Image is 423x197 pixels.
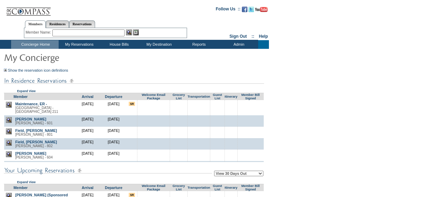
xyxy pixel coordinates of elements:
a: Departure [105,95,122,99]
a: Member Bill Signed [242,93,260,100]
a: Become our fan on Facebook [242,9,247,13]
img: view [6,140,12,146]
img: Show the reservation icon definitions [4,69,7,72]
img: Reservations [133,29,139,35]
a: Welcome Email Package [142,184,165,191]
a: [PERSON_NAME] [15,117,46,121]
img: blank.gif [153,117,154,117]
img: blank.gif [251,117,251,117]
a: Maintenance, ER - [15,102,47,106]
a: Welcome Email Package [142,93,165,100]
img: blank.gif [217,117,218,117]
img: view [6,102,12,108]
img: blank.gif [217,193,218,193]
a: Grocery List [172,184,185,191]
td: [DATE] [101,115,127,127]
a: Transportation [187,95,210,98]
td: [DATE] [75,115,101,127]
a: Members [25,20,46,28]
td: [DATE] [101,161,127,172]
img: blank.gif [251,193,251,193]
img: Subscribe to our YouTube Channel [255,7,268,12]
td: [DATE] [75,100,101,115]
img: subTtlConUpcomingReservatio.gif [4,166,212,175]
a: Help [259,34,268,39]
td: Concierge Home [11,40,59,49]
span: [PERSON_NAME] - 604 [15,155,53,159]
a: Grocery List [172,93,185,100]
img: view [6,151,12,157]
img: view [6,128,12,134]
span: [PERSON_NAME] - 601 [15,121,53,125]
a: Arrival [82,95,94,99]
a: Subscribe to our YouTube Channel [255,9,268,13]
a: Field, [PERSON_NAME] [15,140,57,144]
img: Compass Home [6,2,51,16]
td: [DATE] [75,138,101,150]
img: view [6,117,12,123]
td: Reports [178,40,218,49]
a: Itinerary [225,95,237,98]
a: Field, [PERSON_NAME] [15,128,57,133]
td: House Bills [99,40,138,49]
span: [PERSON_NAME] - 802 [15,144,53,148]
a: Member [14,186,28,190]
a: [PERSON_NAME] [15,151,46,155]
span: :: [252,34,254,39]
a: Reservations [69,20,95,28]
td: [DATE] [101,100,127,115]
td: [DATE] [101,138,127,150]
a: Transportation [187,186,210,189]
td: Follow Us :: [216,6,240,14]
td: My Destination [138,40,178,49]
img: Follow us on Twitter [248,7,254,12]
td: [DATE] [75,150,101,161]
img: Become our fan on Facebook [242,7,247,12]
td: My Reservations [59,40,99,49]
a: Residences [46,20,69,28]
td: [DATE] [101,127,127,138]
a: Guest List [213,184,222,191]
a: Arrival [82,186,94,190]
a: Show the reservation icon definitions [8,68,68,72]
div: Member Name: [26,29,52,35]
td: [DATE] [75,127,101,138]
td: [DATE] [75,161,101,172]
img: View [126,29,132,35]
input: There are special requests for this reservation! [129,193,135,197]
input: There are special requests for this reservation! [129,102,135,106]
a: Sign Out [229,34,247,39]
a: Expand View [17,89,35,93]
a: Follow us on Twitter [248,9,254,13]
a: Guest List [213,93,222,100]
span: [GEOGRAPHIC_DATA] - [GEOGRAPHIC_DATA] 211 [15,106,58,114]
td: Admin [218,40,258,49]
